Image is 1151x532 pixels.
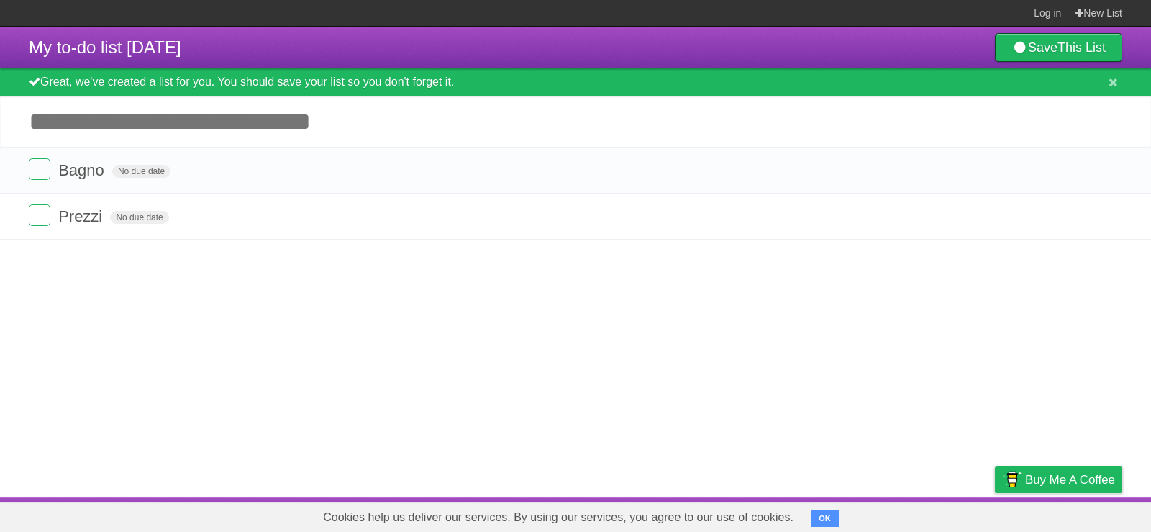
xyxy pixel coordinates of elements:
[29,158,50,180] label: Done
[58,161,108,179] span: Bagno
[29,204,50,226] label: Done
[58,207,106,225] span: Prezzi
[995,466,1122,493] a: Buy me a coffee
[110,211,168,224] span: No due date
[1002,467,1022,492] img: Buy me a coffee
[1032,501,1122,528] a: Suggest a feature
[29,37,181,57] span: My to-do list [DATE]
[927,501,959,528] a: Terms
[309,503,808,532] span: Cookies help us deliver our services. By using our services, you agree to our use of cookies.
[804,501,834,528] a: About
[995,33,1122,62] a: SaveThis List
[1025,467,1115,492] span: Buy me a coffee
[112,165,170,178] span: No due date
[851,501,909,528] a: Developers
[811,510,839,527] button: OK
[976,501,1014,528] a: Privacy
[1057,40,1106,55] b: This List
